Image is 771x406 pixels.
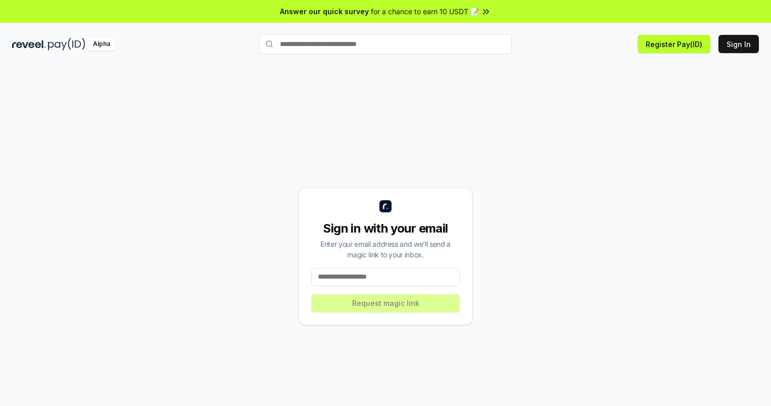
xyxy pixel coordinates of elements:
button: Register Pay(ID) [638,35,710,53]
span: Answer our quick survey [280,6,369,17]
button: Sign In [718,35,759,53]
img: reveel_dark [12,38,46,51]
div: Alpha [87,38,116,51]
span: for a chance to earn 10 USDT 📝 [371,6,479,17]
img: logo_small [379,200,392,212]
div: Enter your email address and we’ll send a magic link to your inbox. [311,239,460,260]
div: Sign in with your email [311,220,460,237]
img: pay_id [48,38,85,51]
